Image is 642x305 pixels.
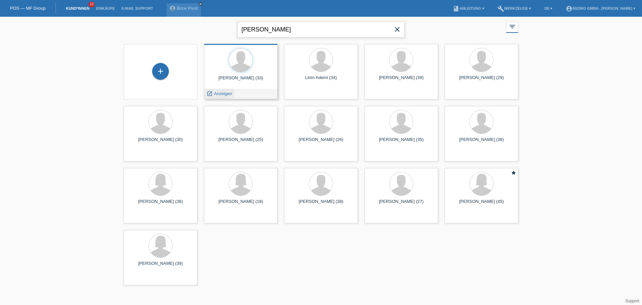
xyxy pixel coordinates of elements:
[625,299,639,303] a: Support
[393,25,401,33] i: close
[118,6,156,10] a: E-Mail Support
[450,75,513,86] div: [PERSON_NAME] (29)
[199,2,202,6] i: close
[129,199,192,210] div: [PERSON_NAME] (36)
[209,199,272,210] div: [PERSON_NAME] (18)
[290,199,352,210] div: [PERSON_NAME] (38)
[494,6,535,10] a: buildWerkzeuge ▾
[209,137,272,148] div: [PERSON_NAME] (25)
[509,23,516,30] i: filter_list
[207,91,213,97] i: launch
[290,75,352,86] div: Lirim Ademi (34)
[290,137,352,148] div: [PERSON_NAME] (26)
[370,137,433,148] div: [PERSON_NAME] (35)
[214,91,232,96] span: Anzeigen
[562,6,639,10] a: account_circleRedro GmbH - [PERSON_NAME] ▾
[89,2,95,7] span: 10
[511,170,516,175] i: star
[93,6,118,10] a: Einkäufe
[541,6,556,10] a: DE ▾
[207,91,232,96] a: launch Anzeigen
[10,6,45,11] a: POS — MF Group
[566,5,572,12] i: account_circle
[237,22,405,37] input: Suche...
[63,6,93,10] a: Kund*innen
[129,261,192,272] div: [PERSON_NAME] (39)
[498,5,504,12] i: build
[370,199,433,210] div: [PERSON_NAME] (27)
[129,137,192,148] div: [PERSON_NAME] (30)
[450,137,513,148] div: [PERSON_NAME] (36)
[177,6,198,11] a: Brice Pivot
[450,199,513,210] div: [PERSON_NAME] (45)
[209,75,272,86] div: [PERSON_NAME] (33)
[370,75,433,86] div: [PERSON_NAME] (39)
[449,6,487,10] a: bookAnleitung ▾
[152,66,169,77] div: Kund*in hinzufügen
[453,5,459,12] i: book
[198,2,203,6] a: close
